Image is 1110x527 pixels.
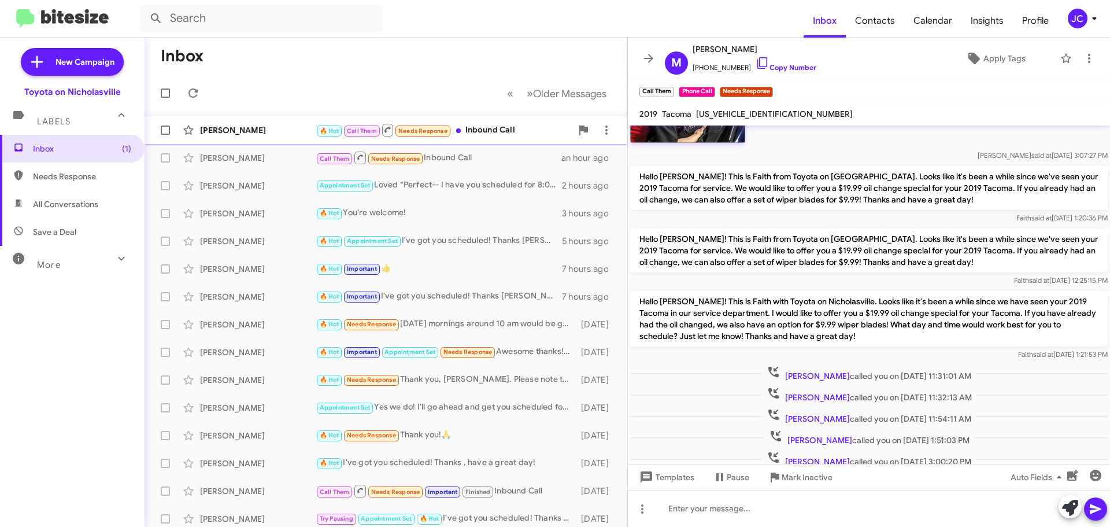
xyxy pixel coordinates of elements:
span: [PERSON_NAME] [DATE] 3:07:27 PM [978,151,1108,160]
span: 🔥 Hot [320,265,339,272]
a: Insights [961,4,1013,38]
div: [DATE] [575,513,618,525]
span: Mark Inactive [782,467,832,488]
a: Calendar [904,4,961,38]
button: Apply Tags [936,48,1054,69]
span: [PERSON_NAME] [787,435,852,445]
div: [DATE] [575,458,618,469]
div: 2 hours ago [562,180,618,191]
span: 🔥 Hot [320,320,339,328]
nav: Page navigation example [501,82,613,105]
div: You're welcome! [316,207,562,220]
span: Needs Response [443,348,493,356]
span: Important [347,348,377,356]
span: New Campaign [55,56,114,68]
span: Faith [DATE] 1:21:53 PM [1018,350,1108,359]
div: Thank you!🙏 [316,429,575,442]
span: Appointment Set [320,404,371,411]
span: Appointment Set [347,237,398,245]
span: Profile [1013,4,1058,38]
span: (1) [122,143,131,154]
h1: Inbox [161,47,203,65]
span: Tacoma [662,109,691,119]
span: [PERSON_NAME] [785,414,850,424]
span: called you on [DATE] 11:54:11 AM [762,408,976,425]
span: said at [1029,276,1049,285]
div: [PERSON_NAME] [200,208,316,219]
small: Phone Call [679,87,715,97]
div: I've got you scheduled! Thanks , have a great day! [316,456,575,470]
div: [PERSON_NAME] [200,319,316,330]
div: Yes we do! I'll go ahead and get you scheduled for then. Let me know if you need anything else, a... [316,401,575,414]
div: [DATE] [575,319,618,330]
small: Call Them [639,87,674,97]
span: More [37,260,61,270]
span: said at [1031,151,1052,160]
div: [DATE] [575,430,618,441]
span: Important [428,488,458,496]
div: JC [1068,9,1087,28]
button: Previous [500,82,520,105]
a: Inbox [804,4,846,38]
div: [PERSON_NAME] [200,458,316,469]
div: Thank you, [PERSON_NAME]. Please note that the appointment is for my Avalon; not the Sienna. Just... [316,373,575,386]
div: Loved “Perfect-- I have you scheduled for 8:00 AM - [DATE]! Let me know if you need anything else... [316,179,562,192]
span: Appointment Set [384,348,435,356]
span: 🔥 Hot [320,127,339,135]
span: Appointment Set [361,515,412,522]
span: called you on [DATE] 1:51:03 PM [764,429,974,446]
span: » [527,86,533,101]
div: Toyota on Nicholasville [24,86,121,98]
p: Hello [PERSON_NAME]! This is Faith with Toyota on Nicholasville. Looks like it's been a while sin... [630,291,1108,347]
span: Needs Response [347,376,396,384]
span: Faith [DATE] 12:25:15 PM [1014,276,1108,285]
button: JC [1058,9,1097,28]
div: [PERSON_NAME] [200,263,316,275]
span: Templates [637,467,694,488]
span: [PERSON_NAME] [693,42,816,56]
button: Templates [628,467,704,488]
div: Awesome thanks!!!! [316,345,575,359]
div: 3 hours ago [562,208,618,219]
small: Needs Response [720,87,773,97]
span: said at [1033,350,1053,359]
span: 🔥 Hot [320,237,339,245]
a: New Campaign [21,48,124,76]
span: 🔥 Hot [320,293,339,300]
div: [PERSON_NAME] [200,430,316,441]
div: [PERSON_NAME] [200,235,316,247]
span: Pause [727,467,749,488]
div: [DATE] [575,402,618,414]
p: Hello [PERSON_NAME]! This is Faith from Toyota on [GEOGRAPHIC_DATA]. Looks like it's been a while... [630,166,1108,210]
span: Finished [465,488,491,496]
button: Mark Inactive [758,467,842,488]
div: Inbound Call [316,484,575,498]
span: Apply Tags [983,48,1026,69]
div: I've got you scheduled! Thanks [PERSON_NAME], have a great day! [316,234,562,248]
div: 7 hours ago [562,263,618,275]
div: [PERSON_NAME] [200,513,316,525]
a: Contacts [846,4,904,38]
span: « [507,86,513,101]
span: [US_VEHICLE_IDENTIFICATION_NUMBER] [696,109,853,119]
span: [PERSON_NAME] [785,392,850,403]
span: 2019 [639,109,657,119]
span: Inbox [33,143,131,154]
span: [PERSON_NAME] [785,456,850,467]
div: [PERSON_NAME] [200,374,316,386]
span: Needs Response [371,155,420,163]
div: [DATE] mornings around 10 am would be great [316,318,575,331]
button: Pause [704,467,758,488]
div: I've got you scheduled! Thanks [PERSON_NAME], have a great day! [316,290,562,303]
div: Inbound Call [316,150,561,165]
span: Older Messages [533,87,606,100]
button: Next [520,82,613,105]
span: Call Them [320,155,350,163]
span: [PHONE_NUMBER] [693,56,816,73]
button: Auto Fields [1001,467,1075,488]
span: called you on [DATE] 3:00:20 PM [762,451,976,467]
